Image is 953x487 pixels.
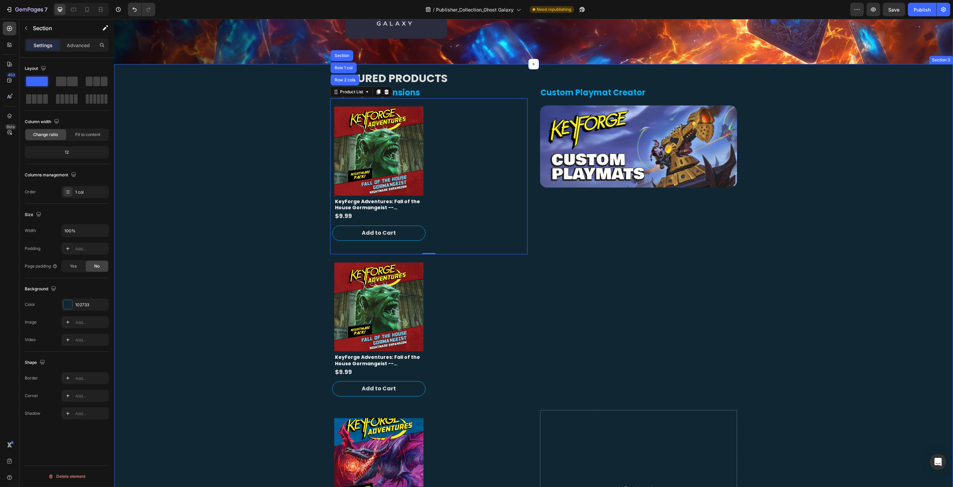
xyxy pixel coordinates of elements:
[433,6,435,13] span: /
[25,246,40,252] div: Padding
[537,6,571,13] span: Need republishing
[220,192,309,201] div: $9.99
[75,393,107,399] div: Add...
[25,471,109,482] button: Delete element
[25,263,58,269] div: Page padding
[25,228,36,234] div: Width
[247,209,282,219] div: Add to Cart
[33,24,88,32] p: Section
[114,19,953,487] iframe: Design area
[25,285,58,294] div: Background
[218,207,311,222] button: Add to Cart
[75,375,107,382] div: Add...
[75,189,107,195] div: 1 col
[25,358,46,367] div: Shape
[75,411,107,417] div: Add...
[75,302,107,308] div: 102733
[25,189,36,195] div: Order
[3,3,51,16] button: 7
[25,64,47,73] div: Layout
[75,337,107,343] div: Add...
[128,3,155,16] div: Undo/Redo
[220,334,309,348] h2: KeyForge Adventures: Fall of the House Gormangeist -- Nightmare Expansion
[48,472,85,481] div: Delete element
[5,124,16,130] div: Beta
[510,466,546,472] div: Drop element here
[70,263,77,269] span: Yes
[220,348,309,357] div: $9.99
[25,171,78,180] div: Columns management
[25,117,61,126] div: Column width
[62,225,108,237] input: Auto
[247,365,282,375] div: Add to Cart
[216,67,413,79] h2: KeyForge Expansions
[220,87,309,177] a: KeyForge Adventures: Fall of the House Gormangeist -- Nightmare Expansion
[219,47,240,51] div: Row 1 col
[25,337,36,343] div: Video
[67,42,90,49] p: Advanced
[44,5,47,14] p: 7
[889,7,900,13] span: Save
[219,35,236,39] div: Section
[426,67,623,79] h2: Custom Playmat Creator
[25,319,37,325] div: Image
[75,246,107,252] div: Add...
[75,132,100,138] span: Fit to content
[75,319,107,326] div: Add...
[25,301,35,308] div: Color
[426,86,623,169] img: gempages_508650578260264057-a5cbe768-9486-44e1-90e1-2b57b53b9521.png
[224,70,250,76] div: Product List
[908,3,936,16] button: Publish
[220,179,309,192] h2: KeyForge Adventures: Fall of the House Gormangeist -- Nightmare Expansion
[34,42,53,49] p: Settings
[25,375,38,381] div: Border
[25,410,40,416] div: Shadow
[25,393,38,399] div: Corner
[219,59,242,63] div: Row 2 cols
[26,148,107,157] div: 12
[94,263,100,269] span: No
[6,72,16,78] div: 450
[930,454,946,470] div: Open Intercom Messenger
[914,6,931,13] div: Publish
[34,132,58,138] span: Change ratio
[816,38,837,44] div: Section 3
[25,210,43,219] div: Size
[218,362,311,377] button: Add to Cart
[436,6,514,13] span: Publisher_Collection_Ghost Galaxy
[216,53,623,65] h2: FEATURED PRODUCTS
[883,3,905,16] button: Save
[220,243,309,333] a: KeyForge Adventures: Fall of the House Gormangeist -- Nightmare Expansion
